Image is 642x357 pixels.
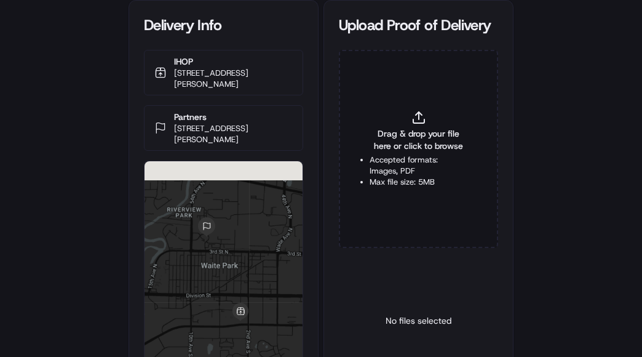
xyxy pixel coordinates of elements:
[370,154,467,177] li: Accepted formats: Images, PDF
[386,315,451,327] p: No files selected
[174,68,293,90] p: [STREET_ADDRESS][PERSON_NAME]
[144,15,303,35] div: Delivery Info
[174,123,293,145] p: [STREET_ADDRESS][PERSON_NAME]
[174,111,293,123] p: Partners
[174,55,293,68] p: IHOP
[370,177,467,188] li: Max file size: 5MB
[370,127,467,152] span: Drag & drop your file here or click to browse
[339,15,498,35] div: Upload Proof of Delivery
